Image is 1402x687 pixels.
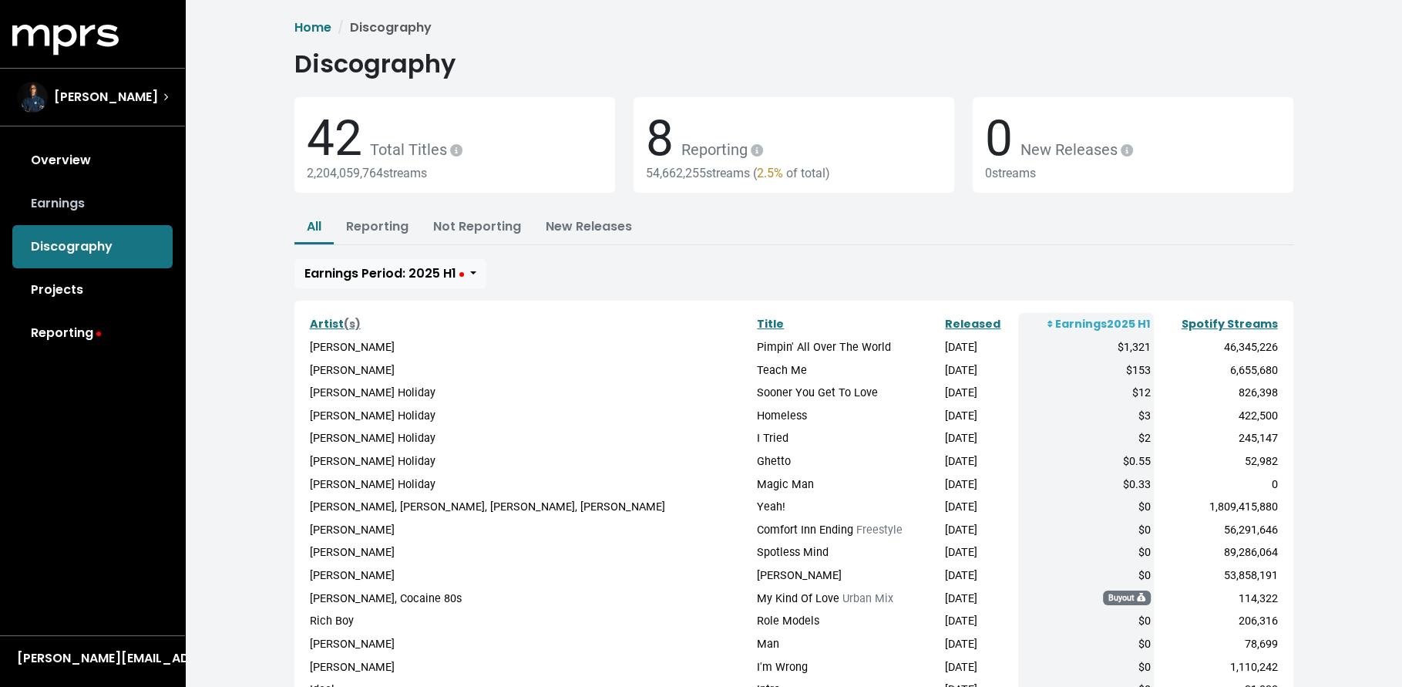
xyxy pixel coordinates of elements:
[646,109,674,167] span: 8
[17,82,48,113] img: The selected account / producer
[12,648,173,668] button: [PERSON_NAME][EMAIL_ADDRESS][DOMAIN_NAME]
[1154,336,1281,359] td: 46,345,226
[304,264,464,282] span: Earnings Period: 2025 H1
[294,19,1293,37] nav: breadcrumb
[1021,430,1151,447] div: $2
[1154,656,1281,679] td: 1,110,242
[754,588,942,611] td: My Kind Of Love
[754,450,942,473] td: Ghetto
[307,336,755,359] td: [PERSON_NAME]
[346,217,408,235] a: Reporting
[1021,567,1151,584] div: $0
[12,139,173,182] a: Overview
[754,382,942,405] td: Sooner You Get To Love
[12,312,173,355] a: Reporting
[307,656,755,679] td: [PERSON_NAME]
[307,359,755,382] td: [PERSON_NAME]
[310,316,361,332] a: Artist(s)
[12,30,119,48] a: mprs logo
[307,541,755,564] td: [PERSON_NAME]
[942,382,1018,405] td: [DATE]
[307,109,362,167] span: 42
[1021,362,1151,379] div: $153
[754,564,942,588] td: [PERSON_NAME]
[674,140,766,159] span: Reporting
[1021,659,1151,676] div: $0
[307,564,755,588] td: [PERSON_NAME]
[942,588,1018,611] td: [DATE]
[307,166,603,180] div: 2,204,059,764 streams
[307,450,755,473] td: [PERSON_NAME] Holiday
[1021,522,1151,539] div: $0
[1154,427,1281,450] td: 245,147
[1154,382,1281,405] td: 826,398
[757,316,784,332] a: Title
[754,359,942,382] td: Teach Me
[942,405,1018,428] td: [DATE]
[754,405,942,428] td: Homeless
[307,610,755,633] td: Rich Boy
[1018,313,1154,336] th: Earnings 2025 H1
[307,588,755,611] td: [PERSON_NAME], Cocaine 80s
[942,450,1018,473] td: [DATE]
[1021,613,1151,630] div: $0
[331,19,432,37] li: Discography
[754,610,942,633] td: Role Models
[12,268,173,312] a: Projects
[1013,140,1136,159] span: New Releases
[12,182,173,225] a: Earnings
[307,473,755,497] td: [PERSON_NAME] Holiday
[1103,591,1151,606] span: Buyout
[754,336,942,359] td: Pimpin' All Over The World
[307,405,755,428] td: [PERSON_NAME] Holiday
[985,166,1281,180] div: 0 streams
[1154,588,1281,611] td: 114,322
[546,217,632,235] a: New Releases
[1154,450,1281,473] td: 52,982
[307,519,755,542] td: [PERSON_NAME]
[942,427,1018,450] td: [DATE]
[754,656,942,679] td: I'm Wrong
[1021,453,1151,470] div: $0.55
[754,496,942,519] td: Yeah!
[856,524,903,537] span: Freestyle
[754,473,942,497] td: Magic Man
[754,427,942,450] td: I Tried
[54,88,158,106] span: [PERSON_NAME]
[1021,339,1151,356] div: $1,321
[1154,633,1281,656] td: 78,699
[942,656,1018,679] td: [DATE]
[1154,564,1281,588] td: 53,858,191
[17,649,168,668] div: [PERSON_NAME][EMAIL_ADDRESS][DOMAIN_NAME]
[942,359,1018,382] td: [DATE]
[942,336,1018,359] td: [DATE]
[307,217,321,235] a: All
[294,49,456,79] h1: Discography
[942,541,1018,564] td: [DATE]
[1021,544,1151,561] div: $0
[1154,405,1281,428] td: 422,500
[1154,473,1281,497] td: 0
[646,166,942,180] div: 54,662,255 streams ( of total)
[985,109,1013,167] span: 0
[945,316,1000,332] a: Released
[307,633,755,656] td: [PERSON_NAME]
[942,564,1018,588] td: [DATE]
[294,259,486,288] button: Earnings Period: 2025 H1
[942,633,1018,656] td: [DATE]
[307,382,755,405] td: [PERSON_NAME] Holiday
[754,541,942,564] td: Spotless Mind
[1021,499,1151,516] div: $0
[294,19,331,36] a: Home
[307,427,755,450] td: [PERSON_NAME] Holiday
[757,166,783,180] span: 2.5%
[942,473,1018,497] td: [DATE]
[1154,496,1281,519] td: 1,809,415,880
[1154,610,1281,633] td: 206,316
[754,519,942,542] td: Comfort Inn Ending
[842,592,893,605] span: Urban Mix
[942,519,1018,542] td: [DATE]
[1021,408,1151,425] div: $3
[1021,636,1151,653] div: $0
[1154,519,1281,542] td: 56,291,646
